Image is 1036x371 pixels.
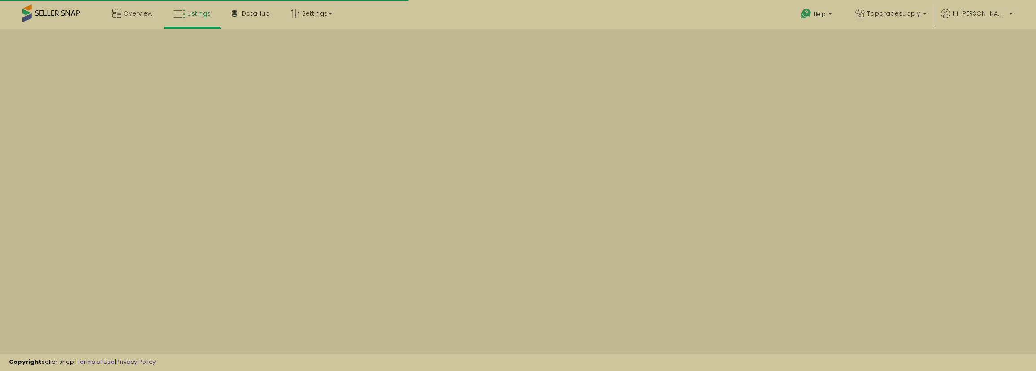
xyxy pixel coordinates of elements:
[77,358,115,366] a: Terms of Use
[187,9,211,18] span: Listings
[941,9,1013,29] a: Hi [PERSON_NAME]
[9,358,156,367] div: seller snap | |
[814,10,826,18] span: Help
[242,9,270,18] span: DataHub
[800,8,811,19] i: Get Help
[116,358,156,366] a: Privacy Policy
[9,358,42,366] strong: Copyright
[867,9,920,18] span: Topgradesupply
[123,9,152,18] span: Overview
[793,1,841,29] a: Help
[953,9,1006,18] span: Hi [PERSON_NAME]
